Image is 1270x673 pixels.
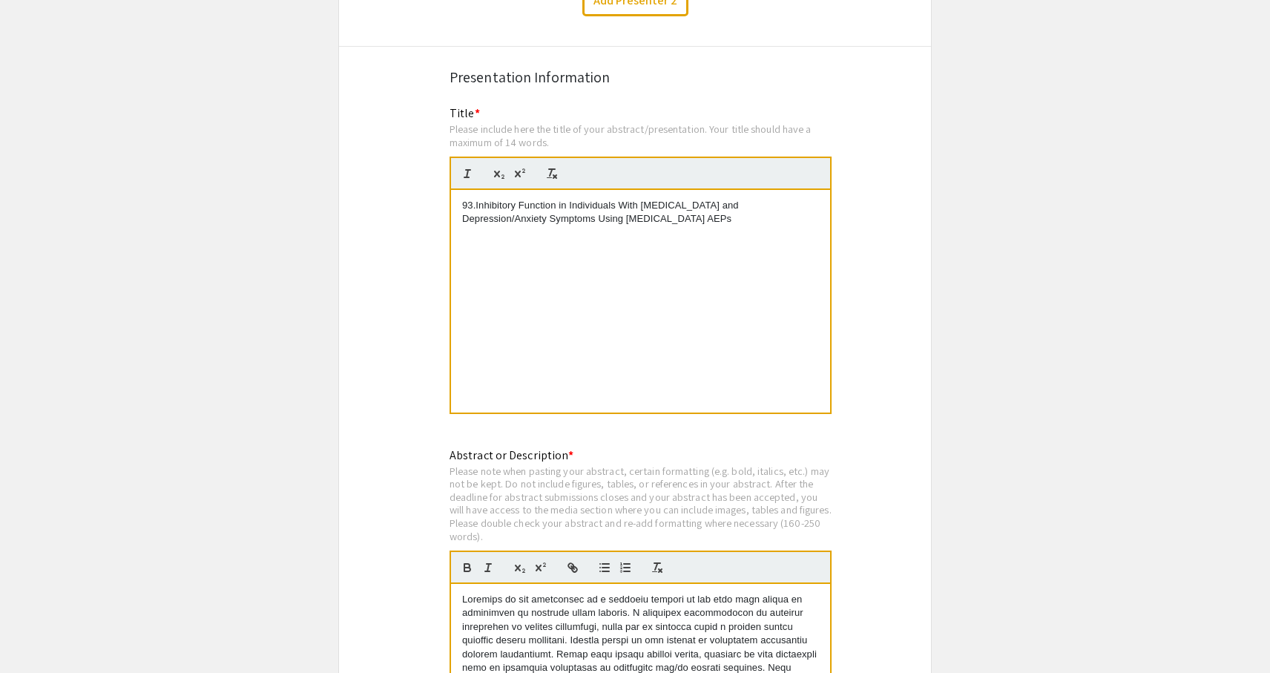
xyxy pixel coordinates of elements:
div: Please note when pasting your abstract, certain formatting (e.g. bold, italics, etc.) may not be ... [450,464,832,543]
div: Presentation Information [450,66,820,88]
iframe: Chat [11,606,63,662]
mat-label: Abstract or Description [450,447,573,463]
mat-label: Title [450,105,480,121]
p: 93.Inhibitory Function in Individuals With [MEDICAL_DATA] and Depression/Anxiety Symptoms Using [... [462,199,819,226]
div: Please include here the title of your abstract/presentation. Your title should have a maximum of ... [450,122,832,148]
